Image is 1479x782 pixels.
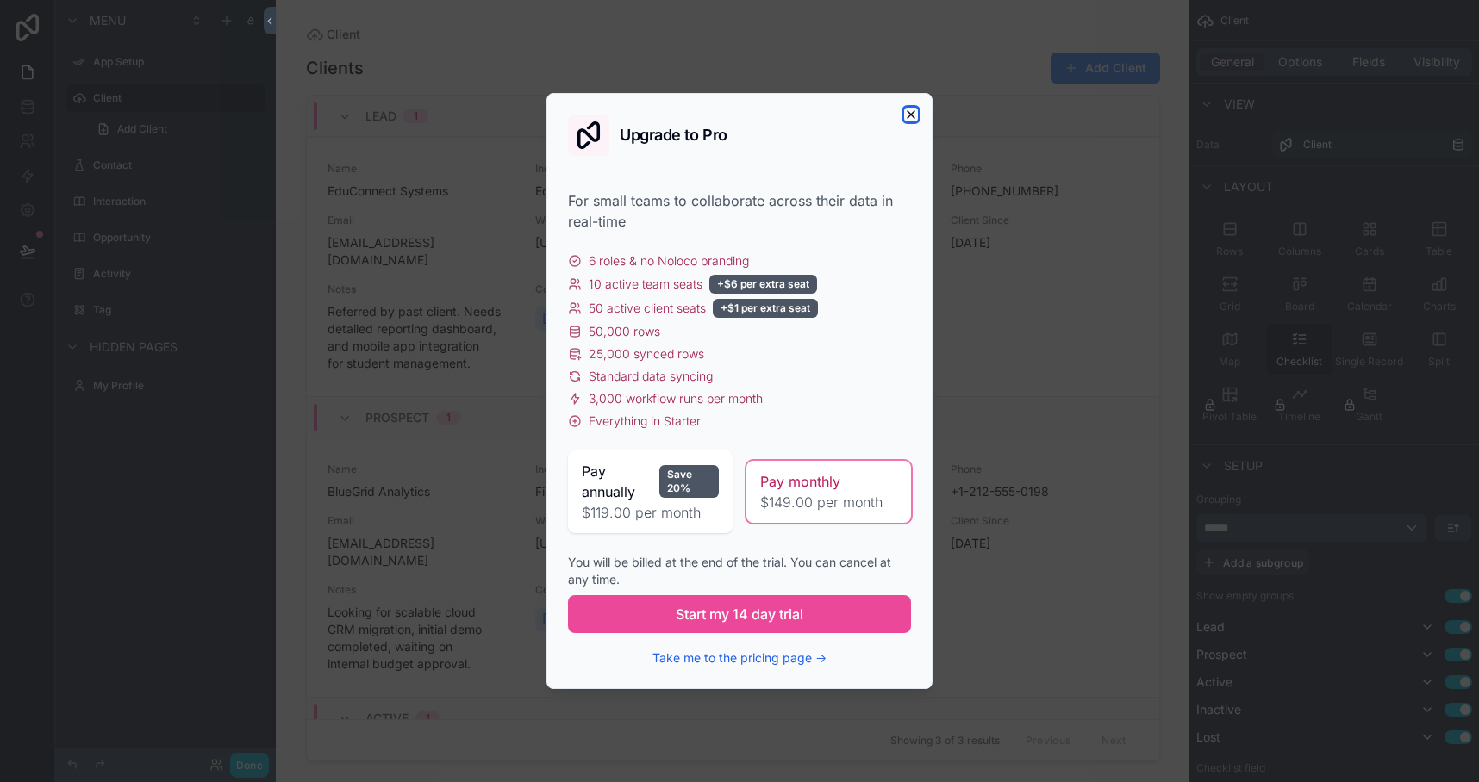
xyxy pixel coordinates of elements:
span: Everything in Starter [589,413,701,430]
span: 10 active team seats [589,276,702,293]
span: 6 roles & no Noloco branding [589,252,749,270]
div: +$6 per extra seat [709,275,817,294]
div: +$1 per extra seat [713,299,818,318]
div: You will be billed at the end of the trial. You can cancel at any time. [568,554,911,588]
span: $149.00 per month [760,492,897,512]
span: 50 active client seats [589,300,706,317]
div: Save 20% [659,465,719,498]
span: Standard data syncing [589,368,713,385]
div: For small teams to collaborate across their data in real-time [568,190,911,232]
h2: Upgrade to Pro [620,127,727,143]
button: Take me to the pricing page → [652,649,827,667]
span: Start my 14 day trial [676,604,803,624]
span: Pay monthly [760,471,840,492]
span: Pay annually [582,461,652,502]
span: 25,000 synced rows [589,345,704,363]
span: 50,000 rows [589,323,660,340]
span: $119.00 per month [582,502,719,523]
span: 3,000 workflow runs per month [589,390,763,407]
button: Start my 14 day trial [568,595,911,633]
